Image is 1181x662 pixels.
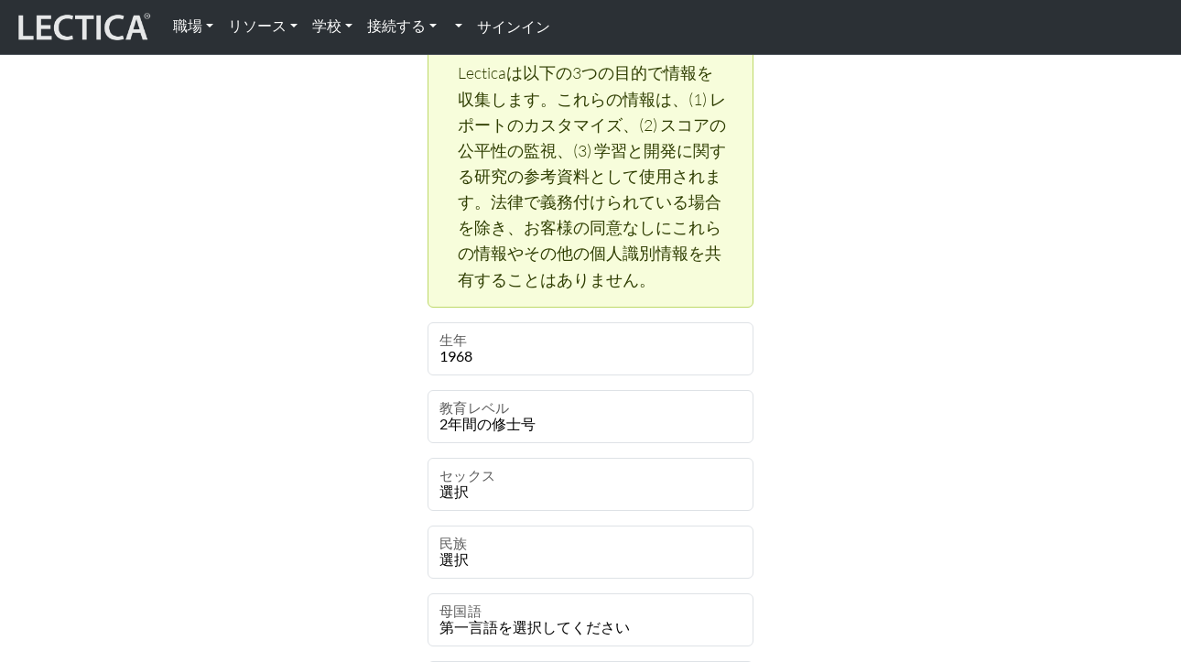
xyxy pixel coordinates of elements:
[367,16,426,35] font: 接続する
[312,16,341,35] font: 学校
[360,7,444,46] a: 接続する
[470,7,558,47] a: サインイン
[221,7,305,46] a: リソース
[477,17,550,35] font: サインイン
[228,16,287,35] font: リソース
[458,62,726,288] font: Lecticaは以下の3つの目的で情報を収集します。これらの情報は、(1) レポートのカスタマイズ、(2) スコアの公平性の監視、(3) 学習と開発に関する研究の参考資料として使用されます。法律...
[166,7,221,46] a: 職場
[14,10,151,45] img: レクティカルライブ
[173,16,202,35] font: 職場
[305,7,360,46] a: 学校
